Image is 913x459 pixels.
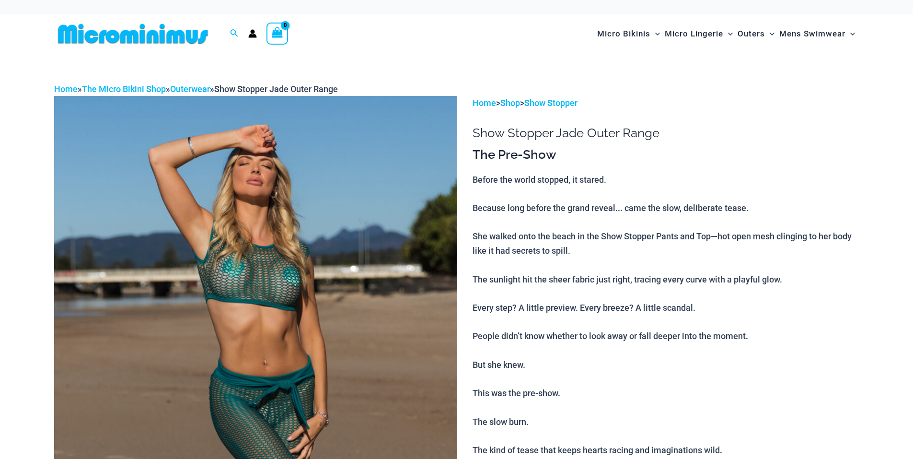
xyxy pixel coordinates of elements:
[665,22,723,46] span: Micro Lingerie
[82,84,166,94] a: The Micro Bikini Shop
[473,98,496,108] a: Home
[723,22,733,46] span: Menu Toggle
[248,29,257,38] a: Account icon link
[597,22,650,46] span: Micro Bikinis
[524,98,578,108] a: Show Stopper
[593,18,859,50] nav: Site Navigation
[595,19,662,48] a: Micro BikinisMenu ToggleMenu Toggle
[54,23,212,45] img: MM SHOP LOGO FLAT
[765,22,774,46] span: Menu Toggle
[779,22,845,46] span: Mens Swimwear
[473,147,859,163] h3: The Pre-Show
[230,28,239,40] a: Search icon link
[845,22,855,46] span: Menu Toggle
[214,84,338,94] span: Show Stopper Jade Outer Range
[650,22,660,46] span: Menu Toggle
[473,96,859,110] p: > >
[662,19,735,48] a: Micro LingerieMenu ToggleMenu Toggle
[266,23,289,45] a: View Shopping Cart, empty
[170,84,210,94] a: Outerwear
[777,19,857,48] a: Mens SwimwearMenu ToggleMenu Toggle
[54,84,338,94] span: » » »
[735,19,777,48] a: OutersMenu ToggleMenu Toggle
[54,84,78,94] a: Home
[500,98,520,108] a: Shop
[738,22,765,46] span: Outers
[473,126,859,141] h1: Show Stopper Jade Outer Range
